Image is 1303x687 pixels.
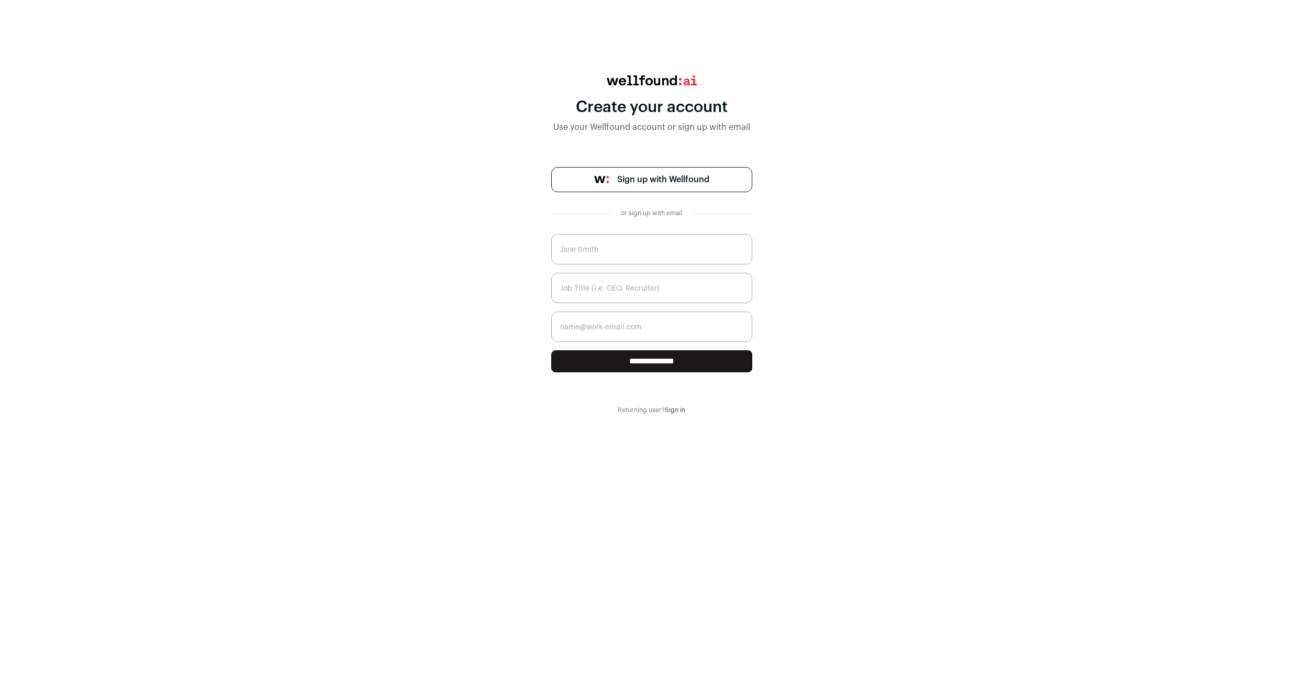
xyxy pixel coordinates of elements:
[617,173,709,186] span: Sign up with Wellfound
[594,176,609,183] img: wellfound-symbol-flush-black-fb3c872781a75f747ccb3a119075da62bfe97bd399995f84a933054e44a575c4.png
[551,234,752,264] input: Jane Smith
[665,407,685,413] a: Sign in
[618,209,685,217] div: or sign up with email
[551,312,752,342] input: name@work-email.com
[551,98,752,117] div: Create your account
[551,273,752,303] input: Job Title (i.e. CEO, Recruiter)
[607,75,697,85] img: wellfound:ai
[551,167,752,192] a: Sign up with Wellfound
[551,121,752,134] div: Use your Wellfound account or sign up with email
[551,406,752,414] div: Returning user?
